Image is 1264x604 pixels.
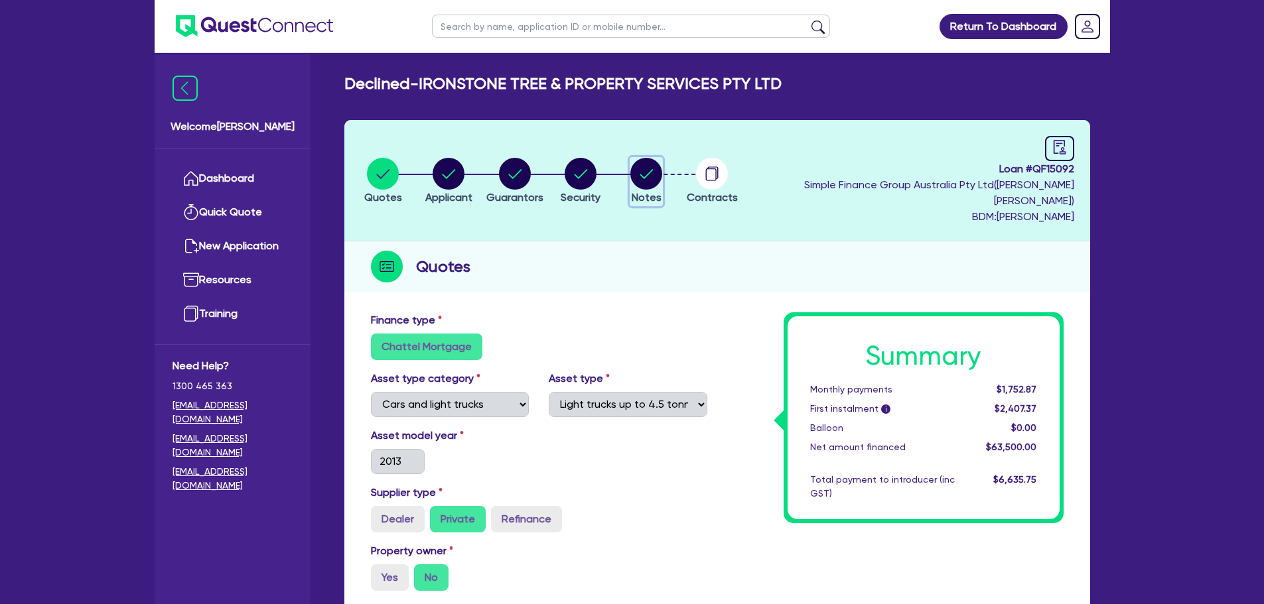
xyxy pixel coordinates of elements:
[995,403,1036,414] span: $2,407.37
[881,404,890,414] span: i
[183,272,199,288] img: resources
[1045,136,1074,161] a: audit
[800,440,965,454] div: Net amount financed
[173,398,293,426] a: [EMAIL_ADDRESS][DOMAIN_NAME]
[800,402,965,416] div: First instalment
[371,506,425,532] label: Dealer
[560,157,601,206] button: Security
[549,371,610,387] label: Asset type
[176,15,333,37] img: quest-connect-logo-blue
[432,15,830,38] input: Search by name, application ID or mobile number...
[986,442,1036,452] span: $63,500.00
[425,191,472,204] span: Applicant
[173,76,198,101] img: icon-menu-close
[425,157,473,206] button: Applicant
[173,196,293,229] a: Quick Quote
[997,384,1036,394] span: $1,752.87
[414,564,449,591] label: No
[173,162,293,196] a: Dashboard
[173,263,293,297] a: Resources
[632,191,662,204] span: Notes
[561,191,600,204] span: Security
[416,255,470,278] h2: Quotes
[371,485,443,501] label: Supplier type
[1011,422,1036,433] span: $0.00
[993,474,1036,485] span: $6,635.75
[800,473,965,501] div: Total payment to introducer (inc GST)
[171,119,295,135] span: Welcome [PERSON_NAME]
[173,358,293,374] span: Need Help?
[430,506,486,532] label: Private
[173,297,293,331] a: Training
[371,333,482,360] label: Chattel Mortgage
[364,191,402,204] span: Quotes
[800,383,965,396] div: Monthly payments
[173,229,293,263] a: New Application
[486,191,543,204] span: Guarantors
[810,340,1037,372] h1: Summary
[371,543,453,559] label: Property owner
[183,306,199,322] img: training
[686,157,738,206] button: Contracts
[491,506,562,532] label: Refinance
[344,74,782,93] h2: Declined - IRONSTONE TREE & PROPERTY SERVICES PTY LTD
[173,432,293,459] a: [EMAIL_ADDRESS][DOMAIN_NAME]
[1052,140,1067,154] span: audit
[371,371,480,387] label: Asset type category
[183,204,199,220] img: quick-quote
[748,209,1074,225] span: BDM: [PERSON_NAME]
[800,421,965,435] div: Balloon
[371,251,403,282] img: step-icon
[687,191,738,204] span: Contracts
[183,238,199,254] img: new-application
[486,157,544,206] button: Guarantors
[940,14,1068,39] a: Return To Dashboard
[1070,9,1105,44] a: Dropdown toggle
[371,564,409,591] label: Yes
[630,157,663,206] button: Notes
[361,428,539,444] label: Asset model year
[173,465,293,493] a: [EMAIL_ADDRESS][DOMAIN_NAME]
[364,157,403,206] button: Quotes
[748,161,1074,177] span: Loan # QF15092
[804,178,1074,207] span: Simple Finance Group Australia Pty Ltd ( [PERSON_NAME] [PERSON_NAME] )
[173,379,293,393] span: 1300 465 363
[371,312,442,328] label: Finance type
